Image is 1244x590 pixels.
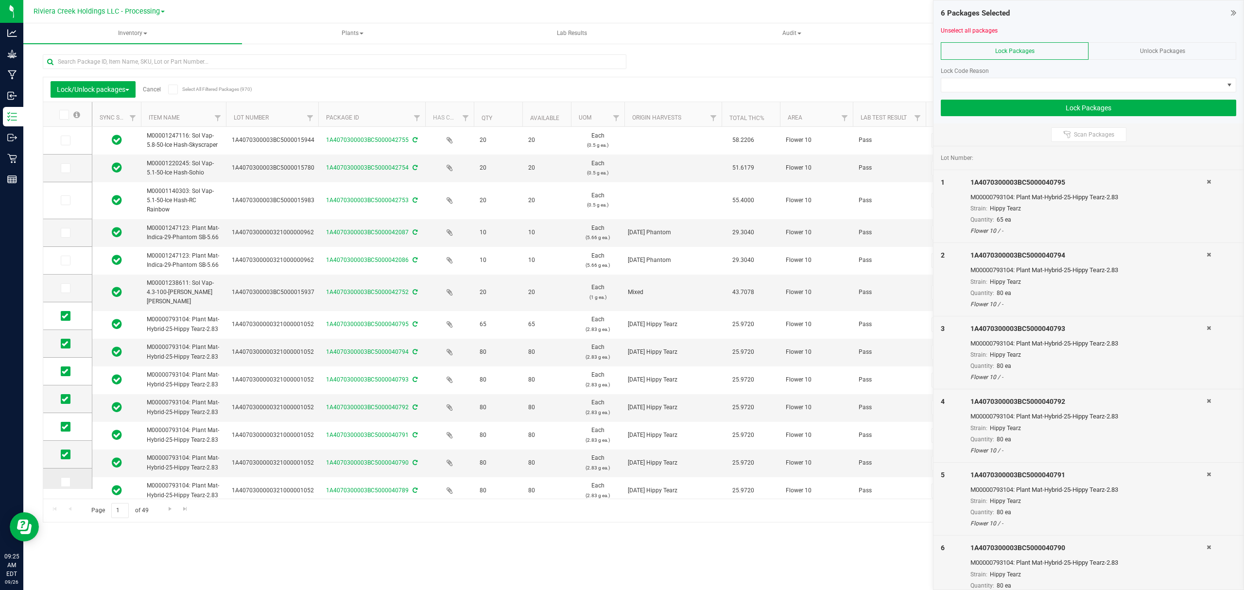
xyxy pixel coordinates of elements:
[859,288,920,297] span: Pass
[480,256,517,265] span: 10
[34,7,160,16] span: Riviera Creek Holdings LLC - Processing
[577,315,619,333] span: Each
[1074,131,1114,139] span: Scan Packages
[995,48,1035,54] span: Lock Packages
[480,431,517,440] span: 80
[577,200,619,209] p: (0.5 g ea.)
[480,228,517,237] span: 10
[941,325,945,332] span: 3
[786,256,847,265] span: Flower 10
[232,320,314,329] span: 1A4070300000321000001052
[147,426,220,444] span: M00000793104: Plant Mat-Hybrid-25-Hippy Tearz-2.83
[970,226,1207,235] div: Flower 10 / -
[727,133,759,147] span: 58.2206
[786,486,847,495] span: Flower 10
[112,345,122,359] span: In Sync
[859,196,920,205] span: Pass
[727,345,759,359] span: 25.9720
[232,403,314,412] span: 1A4070300000321000001052
[970,558,1207,568] div: M00000793104: Plant Mat-Hybrid-25-Hippy Tearz-2.83
[100,114,137,121] a: Sync Status
[727,456,759,470] span: 25.9720
[577,260,619,270] p: (5.66 g ea.)
[786,163,847,173] span: Flower 10
[628,375,719,384] div: Value 1: 2025-06-23 Hippy Tearz
[727,193,759,208] span: 55.4000
[480,163,517,173] span: 20
[480,196,517,205] span: 20
[73,111,80,118] span: Select all records on this page
[941,178,945,186] span: 1
[970,519,1207,528] div: Flower 10 / -
[970,205,987,212] span: Strain:
[786,431,847,440] span: Flower 10
[57,86,129,93] span: Lock/Unlock packages
[411,137,417,143] span: Sync from Compliance System
[970,571,987,578] span: Strain:
[859,375,920,384] span: Pass
[125,110,141,126] a: Filter
[970,509,994,516] span: Quantity:
[1140,48,1185,54] span: Unlock Packages
[411,164,417,171] span: Sync from Compliance System
[111,503,129,518] input: 1
[463,23,681,44] a: Lab Results
[786,196,847,205] span: Flower 10
[970,351,987,358] span: Strain:
[163,503,177,516] a: Go to the next page
[837,110,853,126] a: Filter
[628,403,719,412] div: Value 1: 2025-06-23 Hippy Tearz
[577,481,619,500] span: Each
[970,412,1207,421] div: M00000793104: Plant Mat-Hybrid-25-Hippy Tearz-2.83
[43,54,626,69] input: Search Package ID, Item Name, SKU, Lot or Part Number...
[232,256,314,265] span: 1A4070300000321000000962
[970,485,1207,495] div: M00000793104: Plant Mat-Hybrid-25-Hippy Tearz-2.83
[941,544,945,552] span: 6
[941,68,989,74] span: Lock Code Reason
[727,484,759,498] span: 25.9720
[1051,127,1126,142] button: Scan Packages
[232,347,314,357] span: 1A4070300000321000001052
[458,110,474,126] a: Filter
[859,136,920,145] span: Pass
[970,446,1207,455] div: Flower 10 / -
[147,453,220,472] span: M00000793104: Plant Mat-Hybrid-25-Hippy Tearz-2.83
[786,228,847,237] span: Flower 10
[326,289,409,295] a: 1A4070300003BC5000042752
[577,370,619,389] span: Each
[727,428,759,442] span: 25.9720
[990,205,1021,212] span: Hippy Tearz
[628,431,719,440] div: Value 1: 2025-06-23 Hippy Tearz
[411,487,417,494] span: Sync from Compliance System
[859,403,920,412] span: Pass
[628,347,719,357] div: Value 1: 2025-06-23 Hippy Tearz
[411,404,417,411] span: Sync from Compliance System
[425,102,474,127] th: Has COA
[786,288,847,297] span: Flower 10
[990,498,1021,504] span: Hippy Tearz
[528,458,565,468] span: 80
[149,114,180,121] a: Item Name
[411,289,417,295] span: Sync from Compliance System
[970,543,1207,553] div: 1A4070300003BC5000040790
[577,224,619,242] span: Each
[528,347,565,357] span: 80
[232,431,314,440] span: 1A4070300000321000001052
[480,288,517,297] span: 20
[528,288,565,297] span: 20
[480,320,517,329] span: 65
[112,373,122,386] span: In Sync
[147,398,220,416] span: M00000793104: Plant Mat-Hybrid-25-Hippy Tearz-2.83
[4,552,19,578] p: 09:25 AM EDT
[910,110,926,126] a: Filter
[577,191,619,209] span: Each
[528,228,565,237] span: 10
[990,351,1021,358] span: Hippy Tearz
[243,24,461,43] span: Plants
[941,27,998,34] a: Unselect all packages
[326,404,409,411] a: 1A4070300003BC5000040792
[326,348,409,355] a: 1A4070300003BC5000040794
[941,251,945,259] span: 2
[990,571,1021,578] span: Hippy Tearz
[411,459,417,466] span: Sync from Compliance System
